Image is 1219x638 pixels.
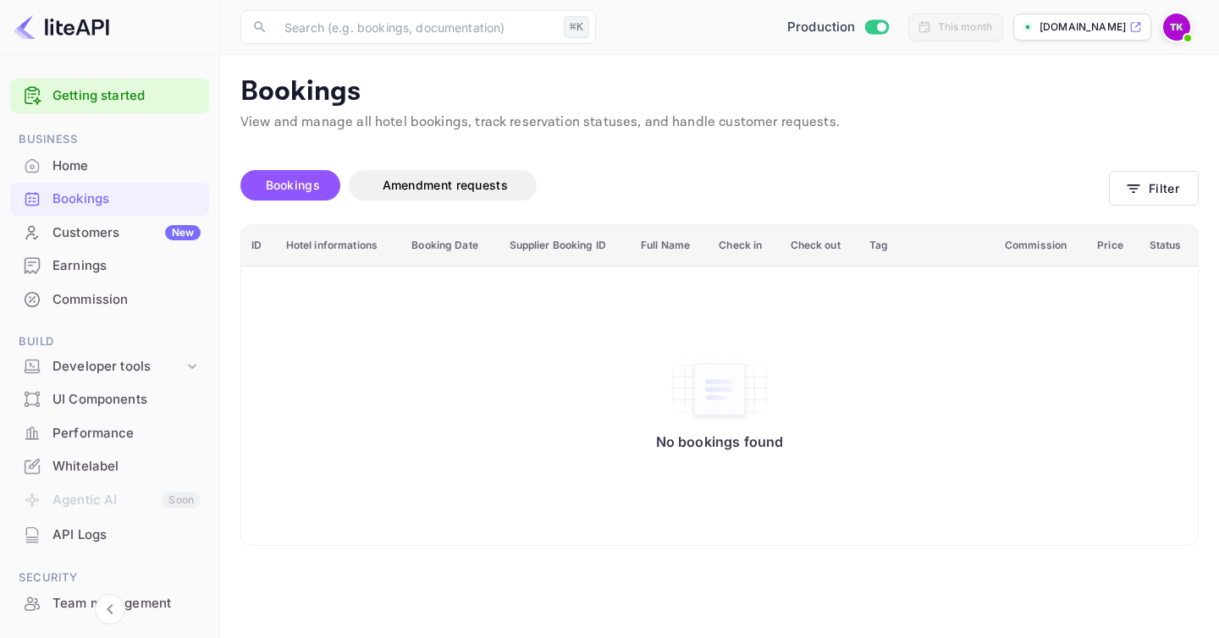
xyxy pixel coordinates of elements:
[10,283,209,315] a: Commission
[241,225,276,267] th: ID
[52,190,201,209] div: Bookings
[10,569,209,587] span: Security
[10,519,209,552] div: API Logs
[10,417,209,450] div: Performance
[240,75,1199,109] p: Bookings
[10,183,209,216] div: Bookings
[995,225,1087,267] th: Commission
[52,424,201,443] div: Performance
[1040,19,1126,35] p: [DOMAIN_NAME]
[10,450,209,481] a: Whitelabel
[10,217,209,250] div: CustomersNew
[52,223,201,243] div: Customers
[10,250,209,281] a: Earnings
[1139,225,1198,267] th: Status
[10,250,209,283] div: Earnings
[10,283,209,316] div: Commission
[401,225,499,267] th: Booking Date
[10,383,209,415] a: UI Components
[10,183,209,214] a: Bookings
[10,450,209,483] div: Whitelabel
[10,383,209,416] div: UI Components
[1109,171,1199,206] button: Filter
[938,19,993,35] div: This month
[52,525,201,545] div: API Logs
[240,170,1109,201] div: account-settings tabs
[669,354,770,425] img: No bookings found
[241,225,1198,546] table: booking table
[709,225,780,267] th: Check in
[276,225,402,267] th: Hotel informations
[52,86,201,106] a: Getting started
[52,457,201,476] div: Whitelabel
[95,594,125,624] button: Collapse navigation
[52,256,201,276] div: Earnings
[10,217,209,248] a: CustomersNew
[1163,14,1190,41] img: Thakur Karan
[10,587,209,619] a: Team management
[10,130,209,149] span: Business
[52,290,201,310] div: Commission
[52,594,201,613] div: Team management
[52,357,184,377] div: Developer tools
[780,225,859,267] th: Check out
[10,150,209,183] div: Home
[787,18,856,37] span: Production
[52,157,201,176] div: Home
[10,150,209,181] a: Home
[10,519,209,550] a: API Logs
[631,225,709,267] th: Full Name
[10,587,209,620] div: Team management
[266,178,320,192] span: Bookings
[52,390,201,410] div: UI Components
[240,113,1199,133] p: View and manage all hotel bookings, track reservation statuses, and handle customer requests.
[383,178,508,192] span: Amendment requests
[165,225,201,240] div: New
[274,10,557,44] input: Search (e.g. bookings, documentation)
[656,433,784,450] p: No bookings found
[10,352,209,382] div: Developer tools
[10,417,209,448] a: Performance
[10,333,209,351] span: Build
[1087,225,1139,267] th: Price
[14,14,109,41] img: LiteAPI logo
[564,16,589,38] div: ⌘K
[499,225,632,267] th: Supplier Booking ID
[780,18,895,37] div: Switch to Sandbox mode
[10,79,209,113] div: Getting started
[859,225,995,267] th: Tag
